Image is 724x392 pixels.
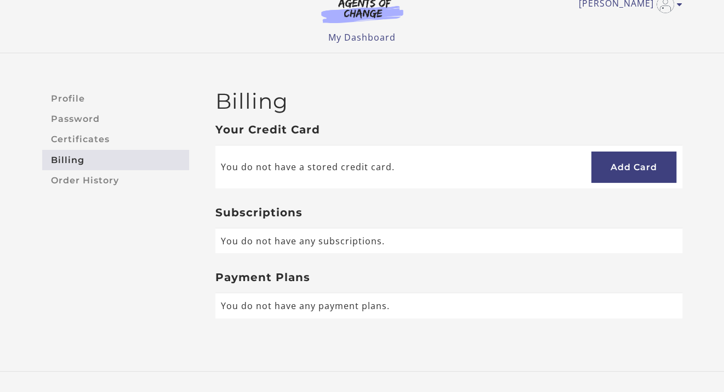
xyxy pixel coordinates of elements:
[215,293,682,318] td: You do not have any payment plans.
[215,271,682,284] h3: Payment Plans
[42,170,189,191] a: Order History
[328,31,396,43] a: My Dashboard
[215,88,682,114] h2: Billing
[215,228,682,254] td: You do not have any subscriptions.
[42,130,189,150] a: Certificates
[215,206,682,219] h3: Subscriptions
[591,152,676,183] a: Add Card
[215,145,527,188] td: You do not have a stored credit card.
[42,88,189,109] a: Profile
[42,150,189,170] a: Billing
[215,123,682,136] h3: Your Credit Card
[42,109,189,129] a: Password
